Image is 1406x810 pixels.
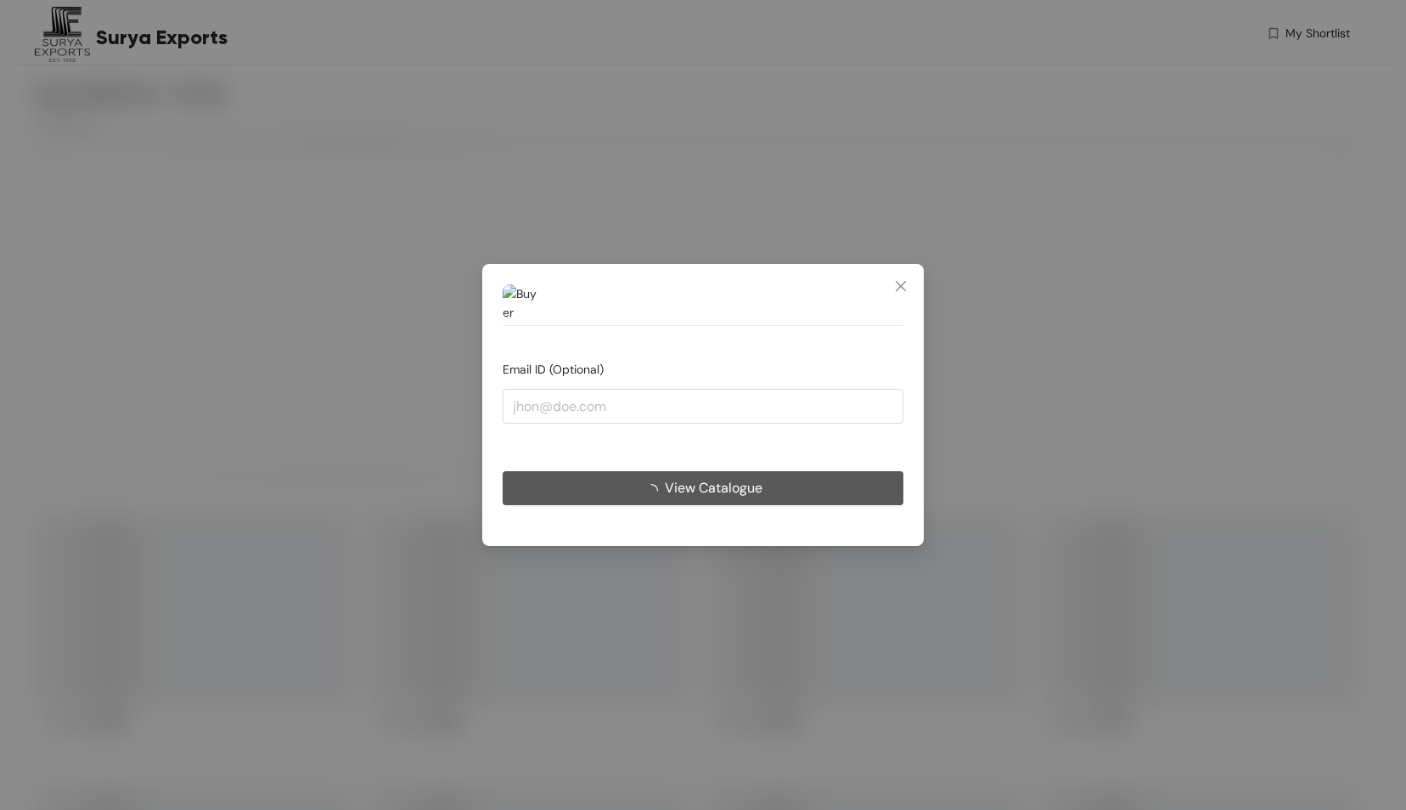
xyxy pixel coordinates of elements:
span: View Catalogue [665,477,762,498]
input: jhon@doe.com [503,389,903,423]
span: Email ID (Optional) [503,362,604,377]
button: View Catalogue [503,471,903,505]
button: Close [878,264,924,310]
span: close [894,279,908,293]
span: loading [644,484,665,498]
img: Buyer Portal [503,284,537,318]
